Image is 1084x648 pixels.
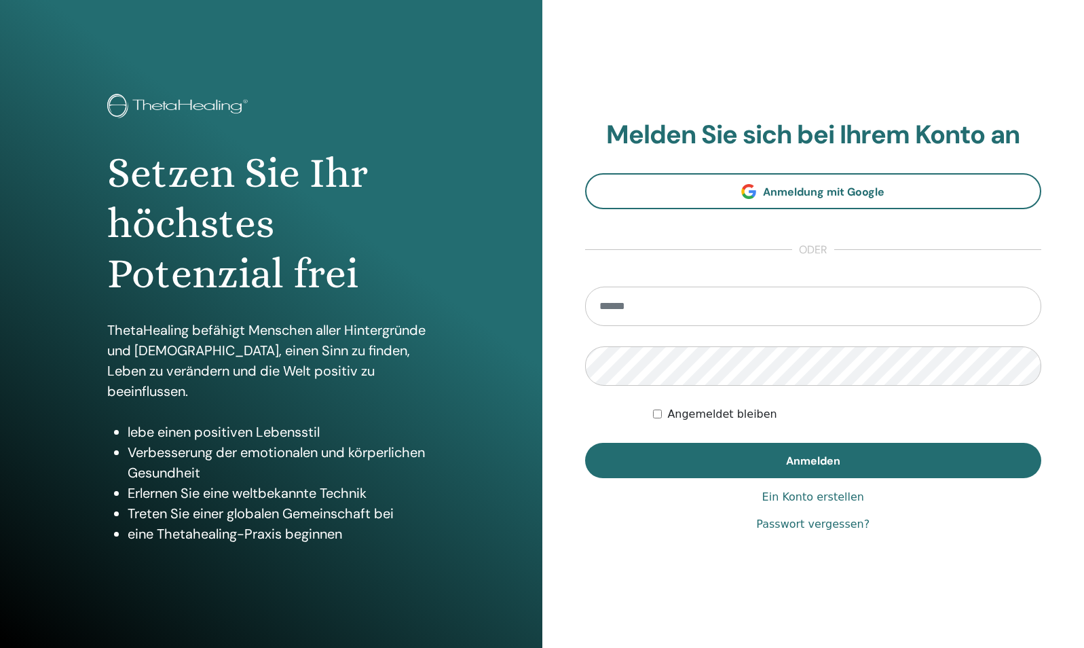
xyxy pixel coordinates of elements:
[128,442,434,483] li: Verbesserung der emotionalen und körperlichen Gesundheit
[792,242,834,258] span: oder
[585,173,1042,209] a: Anmeldung mit Google
[756,516,870,533] a: Passwort vergessen?
[762,489,864,505] a: Ein Konto erstellen
[107,320,434,401] p: ThetaHealing befähigt Menschen aller Hintergründe und [DEMOGRAPHIC_DATA], einen Sinn zu finden, L...
[128,524,434,544] li: eine Thetahealing-Praxis beginnen
[128,483,434,503] li: Erlernen Sie eine weltbekannte Technik
[128,422,434,442] li: lebe einen positiven Lebensstil
[653,406,1041,422] div: Keep me authenticated indefinitely or until I manually logout
[763,185,884,199] span: Anmeldung mit Google
[786,454,840,468] span: Anmelden
[585,120,1042,151] h2: Melden Sie sich bei Ihrem Konto an
[667,406,777,422] label: Angemeldet bleiben
[128,503,434,524] li: Treten Sie einer globalen Gemeinschaft bei
[107,148,434,300] h1: Setzen Sie Ihr höchstes Potenzial frei
[585,443,1042,478] button: Anmelden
